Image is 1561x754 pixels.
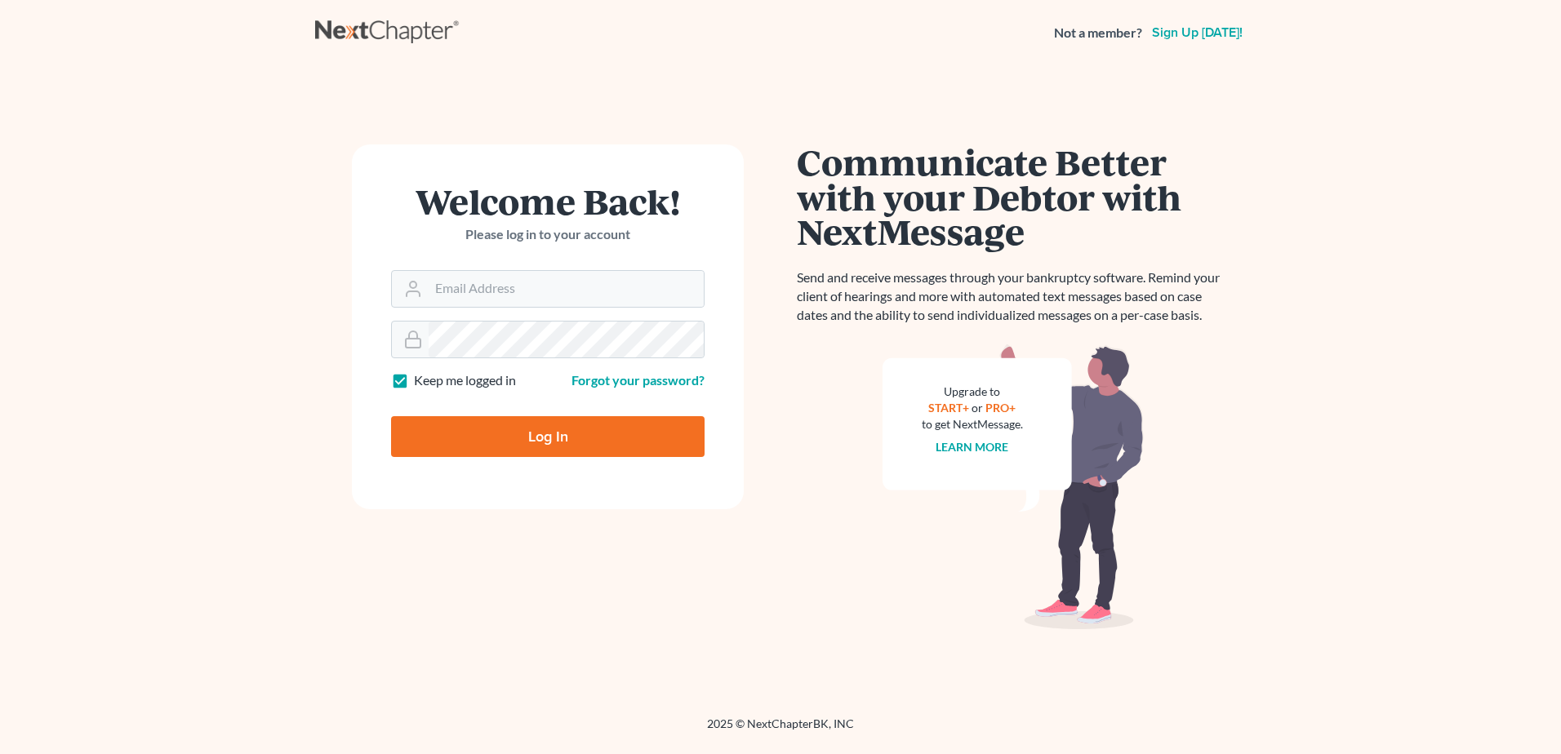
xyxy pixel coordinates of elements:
[797,144,1230,249] h1: Communicate Better with your Debtor with NextMessage
[391,184,705,219] h1: Welcome Back!
[414,371,516,390] label: Keep me logged in
[1149,26,1246,39] a: Sign up [DATE]!
[922,416,1023,432] div: to get NextMessage.
[1054,24,1142,42] strong: Not a member?
[315,716,1246,745] div: 2025 © NextChapterBK, INC
[972,401,984,415] span: or
[929,401,970,415] a: START+
[883,344,1144,630] img: nextmessage_bg-59042aed3d76b12b5cd301f8e5b87938c9018125f34e5fa2b7a6b67550977c72.svg
[391,416,705,457] input: Log In
[986,401,1016,415] a: PRO+
[797,268,1230,325] p: Send and receive messages through your bankruptcy software. Remind your client of hearings and mo...
[391,225,705,244] p: Please log in to your account
[429,271,704,307] input: Email Address
[571,372,705,388] a: Forgot your password?
[936,440,1009,454] a: Learn more
[922,384,1023,400] div: Upgrade to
